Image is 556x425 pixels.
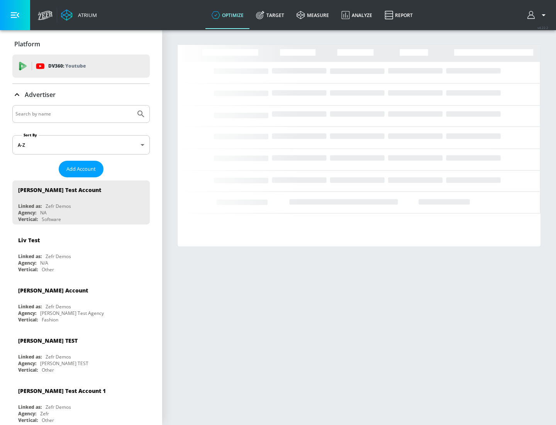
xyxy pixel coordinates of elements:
[18,337,78,344] div: [PERSON_NAME] TEST
[46,404,71,410] div: Zefr Demos
[40,310,104,316] div: [PERSON_NAME] Test Agency
[18,303,42,310] div: Linked as:
[18,216,38,223] div: Vertical:
[18,253,42,260] div: Linked as:
[18,287,88,294] div: [PERSON_NAME] Account
[22,133,39,138] label: Sort By
[46,203,71,209] div: Zefr Demos
[40,209,47,216] div: NA
[46,303,71,310] div: Zefr Demos
[42,216,61,223] div: Software
[46,354,71,360] div: Zefr Demos
[12,281,150,325] div: [PERSON_NAME] AccountLinked as:Zefr DemosAgency:[PERSON_NAME] Test AgencyVertical:Fashion
[12,84,150,105] div: Advertiser
[15,109,132,119] input: Search by name
[18,360,36,367] div: Agency:
[42,316,58,323] div: Fashion
[12,33,150,55] div: Platform
[12,331,150,375] div: [PERSON_NAME] TESTLinked as:Zefr DemosAgency:[PERSON_NAME] TESTVertical:Other
[18,236,40,244] div: Liv Test
[205,1,250,29] a: optimize
[18,367,38,373] div: Vertical:
[18,186,101,194] div: [PERSON_NAME] Test Account
[12,180,150,224] div: [PERSON_NAME] Test AccountLinked as:Zefr DemosAgency:NAVertical:Software
[335,1,378,29] a: Analyze
[18,410,36,417] div: Agency:
[59,161,103,177] button: Add Account
[12,231,150,275] div: Liv TestLinked as:Zefr DemosAgency:N/AVertical:Other
[14,40,40,48] p: Platform
[18,354,42,360] div: Linked as:
[25,90,56,99] p: Advertiser
[66,165,96,173] span: Add Account
[18,316,38,323] div: Vertical:
[18,417,38,423] div: Vertical:
[18,260,36,266] div: Agency:
[18,310,36,316] div: Agency:
[42,266,54,273] div: Other
[61,9,97,21] a: Atrium
[290,1,335,29] a: measure
[75,12,97,19] div: Atrium
[12,135,150,155] div: A-Z
[40,260,48,266] div: N/A
[65,62,86,70] p: Youtube
[42,367,54,373] div: Other
[40,410,49,417] div: Zefr
[18,209,36,216] div: Agency:
[18,203,42,209] div: Linked as:
[537,25,548,30] span: v 4.22.2
[378,1,419,29] a: Report
[18,266,38,273] div: Vertical:
[46,253,71,260] div: Zefr Demos
[18,387,106,394] div: [PERSON_NAME] Test Account 1
[40,360,88,367] div: [PERSON_NAME] TEST
[12,54,150,78] div: DV360: Youtube
[250,1,290,29] a: Target
[42,417,54,423] div: Other
[48,62,86,70] p: DV360:
[18,404,42,410] div: Linked as:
